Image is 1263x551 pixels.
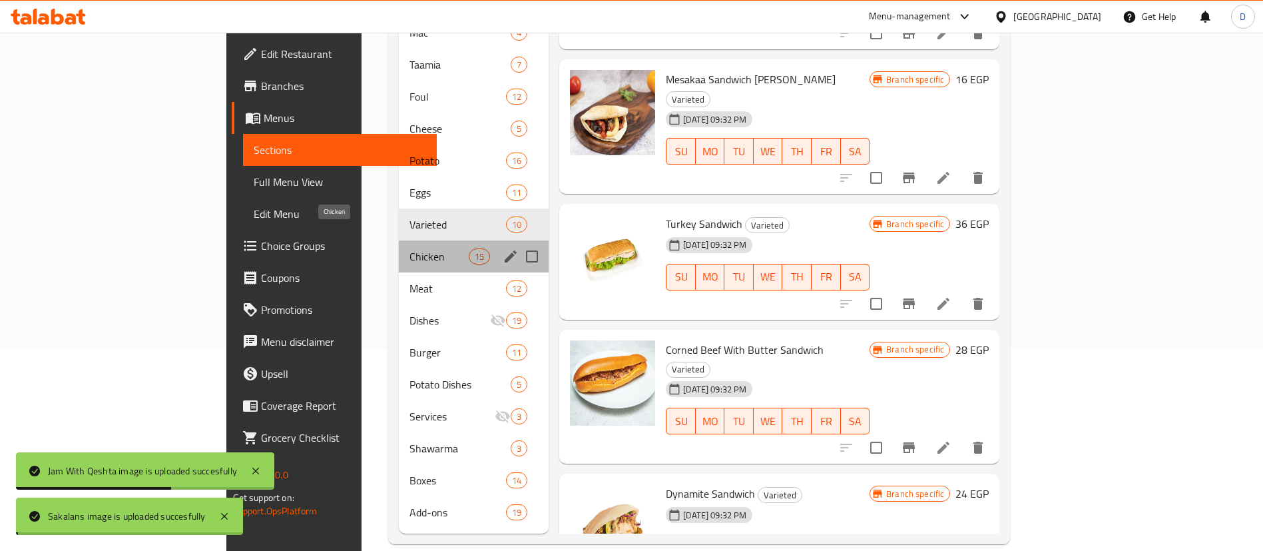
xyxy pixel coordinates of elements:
span: Branches [261,78,427,94]
span: SU [672,412,690,431]
span: Dishes [409,312,490,328]
a: Edit menu item [935,170,951,186]
div: items [506,185,527,201]
div: Cheese5 [399,113,549,145]
a: Edit menu item [935,25,951,41]
svg: Inactive section [490,312,506,328]
span: D [1240,9,1246,24]
a: Full Menu View [243,166,437,198]
span: Select to update [862,164,890,192]
a: Grocery Checklist [232,422,437,454]
button: MO [696,138,725,165]
button: delete [962,432,994,464]
a: Edit menu item [935,440,951,456]
span: Potato Dishes [409,376,511,392]
span: Choice Groups [261,238,427,254]
span: 19 [507,506,527,519]
button: SU [666,138,695,165]
h6: 36 EGP [955,215,989,233]
span: Select to update [862,434,890,462]
div: Dishes19 [399,304,549,336]
div: items [506,217,527,233]
div: items [511,408,527,424]
a: Coverage Report [232,390,437,422]
button: SU [666,264,695,290]
span: SU [672,267,690,286]
span: Sections [254,142,427,158]
div: Potato [409,153,506,169]
button: Branch-specific-item [893,432,925,464]
div: Foul12 [399,81,549,113]
span: 10 [507,219,527,231]
button: TU [724,408,754,434]
div: Eggs [409,185,506,201]
span: Corned Beef With Butter Sandwich [666,340,824,360]
a: Support.OpsPlatform [233,502,318,520]
img: Turkey Sandwich [570,215,655,300]
span: 5 [511,123,527,135]
button: WE [754,264,783,290]
div: Jam With Qeshta image is uploaded succesfully [48,464,237,478]
div: Sakalans image is uploaded succesfully [48,509,206,524]
span: Varieted [666,362,710,377]
div: Cheese [409,121,511,137]
span: [DATE] 09:32 PM [678,113,752,126]
button: FR [812,408,841,434]
div: Taamia7 [399,49,549,81]
span: [DATE] 09:32 PM [678,383,752,396]
span: Dynamite Sandwich [666,484,755,504]
nav: Menu sections [399,11,549,534]
div: items [511,440,527,456]
span: Services [409,408,495,424]
button: edit [501,247,521,267]
div: items [506,89,527,105]
button: SA [841,138,870,165]
span: 12 [507,282,527,295]
span: Varieted [758,488,802,503]
button: delete [962,17,994,49]
span: WE [759,267,778,286]
span: Coverage Report [261,398,427,414]
a: Choice Groups [232,230,437,262]
span: 7 [511,59,527,71]
span: Get support on: [233,489,294,506]
div: Shawarma [409,440,511,456]
div: Burger11 [399,336,549,368]
button: SU [666,408,695,434]
span: 11 [507,187,527,199]
span: TH [788,412,806,431]
button: FR [812,264,841,290]
button: WE [754,408,783,434]
span: TU [730,142,748,161]
span: WE [759,412,778,431]
div: Services3 [399,400,549,432]
a: Coupons [232,262,437,294]
span: Mesakaa Sandwich [PERSON_NAME] [666,69,836,89]
span: Turkey Sandwich [666,214,742,234]
span: Taamia [409,57,511,73]
span: FR [817,412,836,431]
button: delete [962,162,994,194]
span: 11 [507,346,527,359]
span: 3 [511,410,527,423]
button: Branch-specific-item [893,288,925,320]
div: Meat12 [399,273,549,304]
span: 15 [469,251,489,263]
span: Menus [264,110,427,126]
div: Add-ons [409,504,506,520]
button: Branch-specific-item [893,17,925,49]
span: Edit Menu [254,206,427,222]
div: Boxes [409,472,506,488]
div: Add-ons19 [399,496,549,528]
button: MO [696,264,725,290]
a: Menu disclaimer [232,326,437,358]
a: Upsell [232,358,437,390]
span: Foul [409,89,506,105]
span: Edit Restaurant [261,46,427,62]
span: TH [788,267,806,286]
svg: Inactive section [495,408,511,424]
span: Branch specific [881,343,949,356]
button: delete [962,288,994,320]
span: [DATE] 09:32 PM [678,509,752,522]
